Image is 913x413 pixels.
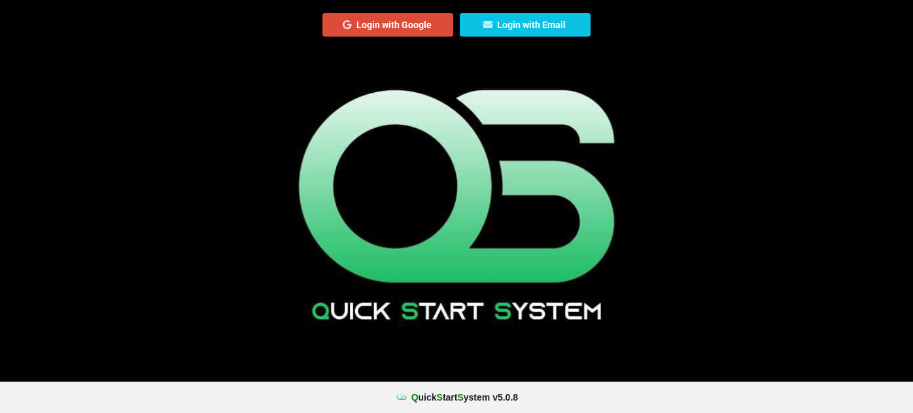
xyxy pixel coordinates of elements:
span: Q [411,392,419,403]
button: Login with Email [460,13,591,37]
img: favicon.ico [395,391,408,404]
button: Login with Google [322,13,453,37]
b: uick tart ystem v 5.0.8 [411,391,518,404]
span: S [437,392,443,403]
span: S [457,392,463,403]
